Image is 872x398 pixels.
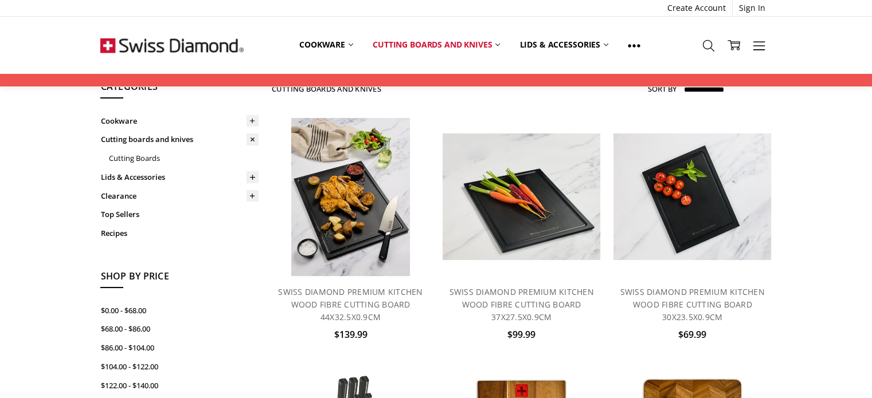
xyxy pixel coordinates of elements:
h1: Cutting boards and knives [272,84,381,93]
a: Cookware [100,112,259,131]
a: $104.00 - $122.00 [100,357,259,376]
h5: Shop By Price [100,269,259,289]
a: Lids & Accessories [510,32,617,57]
a: SWISS DIAMOND PREMIUM KITCHEN WOOD FIBRE CUTTING BOARD 44X32.5X0.9CM [278,286,423,323]
img: SWISS DIAMOND PREMIUM KITCHEN WOOD FIBRE CUTTING BOARD 44X32.5X0.9CM [291,118,410,276]
a: Clearance [100,187,259,206]
a: $68.00 - $86.00 [100,320,259,338]
a: Show All [618,32,650,58]
a: $86.00 - $104.00 [100,338,259,357]
a: Cutting Boards [108,149,259,168]
a: $0.00 - $68.00 [100,301,259,320]
a: Cutting boards and knives [363,32,510,57]
a: SWISS DIAMOND PREMIUM KITCHEN WOOD FIBRE CUTTING BOARD 37X27.5X0.9CM [443,118,601,276]
img: Free Shipping On Every Order [100,17,244,74]
img: SWISS DIAMOND PREMIUM KITCHEN WOOD FIBRE CUTTING BOARD 37X27.5X0.9CM [443,133,601,260]
a: SWISS DIAMOND PREMIUM KITCHEN WOOD FIBRE CUTTING BOARD 30X23.5X0.9CM [620,286,765,323]
a: Top Sellers [100,205,259,224]
a: Cutting boards and knives [100,130,259,149]
a: SWISS DIAMOND PREMIUM KITCHEN WOOD FIBRE CUTTING BOARD 37X27.5X0.9CM [449,286,593,323]
a: Cookware [290,32,363,57]
a: Lids & Accessories [100,168,259,187]
a: Recipes [100,224,259,243]
a: $122.00 - $140.00 [100,376,259,395]
a: SWISS DIAMOND PREMIUM KITCHEN WOOD FIBRE CUTTING BOARD 44X32.5X0.9CM [272,118,430,276]
span: $99.99 [507,328,535,341]
img: SWISS DIAMOND PREMIUM KITCHEN WOOD FIBRE CUTTING BOARD 30X23.5X0.9CM [613,133,772,260]
a: SWISS DIAMOND PREMIUM KITCHEN WOOD FIBRE CUTTING BOARD 30X23.5X0.9CM [613,118,772,276]
h5: Categories [100,80,259,99]
span: $139.99 [334,328,367,341]
label: Sort By [648,80,677,98]
span: $69.99 [678,328,706,341]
